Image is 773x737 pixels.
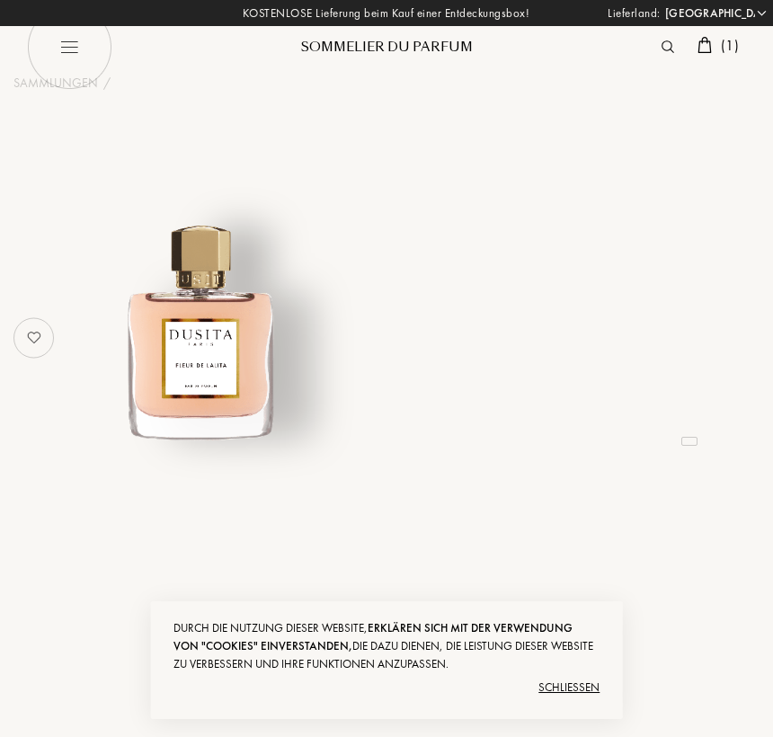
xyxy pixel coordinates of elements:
[13,74,98,93] a: Sammlungen
[721,36,739,55] span: ( 1 )
[173,619,600,673] div: Durch die Nutzung dieser Website, die dazu dienen, die Leistung dieser Website zu verbessern und ...
[173,620,573,653] span: erklären sich mit der Verwendung von "Cookies" einverstanden,
[279,38,494,57] div: Sommelier du Parfum
[173,673,600,702] div: Schließen
[662,40,674,53] img: search_icn.svg
[16,320,52,356] img: no_like_p.png
[608,4,661,22] span: Lieferland:
[697,37,712,53] img: cart.svg
[73,201,328,457] img: undefined undefined
[27,4,112,90] img: burger_black.png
